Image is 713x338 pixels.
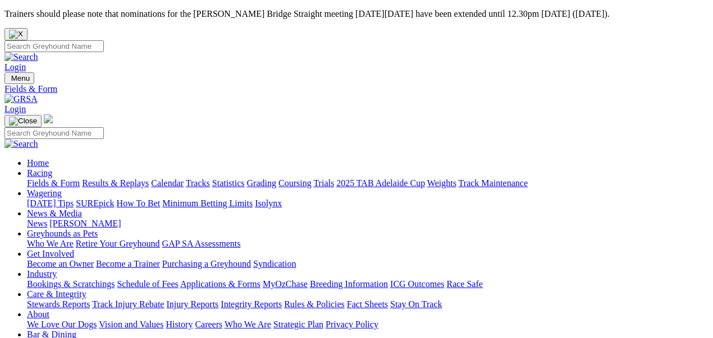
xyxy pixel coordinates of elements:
a: 2025 TAB Adelaide Cup [336,178,425,188]
a: GAP SA Assessments [162,239,241,248]
a: How To Bet [117,198,161,208]
a: Fields & Form [27,178,80,188]
a: Careers [195,320,222,329]
a: Bookings & Scratchings [27,279,115,289]
a: Syndication [253,259,296,268]
a: Fact Sheets [347,299,388,309]
a: Wagering [27,188,62,198]
div: Racing [27,178,709,188]
a: MyOzChase [263,279,308,289]
a: Grading [247,178,276,188]
a: Login [4,62,26,72]
div: Care & Integrity [27,299,709,309]
a: Care & Integrity [27,289,86,299]
a: Minimum Betting Limits [162,198,253,208]
a: Who We Are [225,320,271,329]
a: Breeding Information [310,279,388,289]
a: Retire Your Greyhound [76,239,160,248]
a: News & Media [27,209,82,218]
a: Results & Replays [82,178,149,188]
a: Coursing [278,178,312,188]
a: Statistics [212,178,245,188]
a: Stay On Track [390,299,442,309]
a: Tracks [186,178,210,188]
a: Privacy Policy [326,320,378,329]
a: ICG Outcomes [390,279,444,289]
a: Become an Owner [27,259,94,268]
button: Toggle navigation [4,115,42,127]
a: Isolynx [255,198,282,208]
a: Stewards Reports [27,299,90,309]
a: Injury Reports [166,299,218,309]
input: Search [4,40,104,52]
a: About [27,309,49,319]
a: Purchasing a Greyhound [162,259,251,268]
div: News & Media [27,219,709,229]
img: GRSA [4,94,38,104]
a: Rules & Policies [284,299,345,309]
input: Search [4,127,104,139]
a: Weights [427,178,456,188]
a: Greyhounds as Pets [27,229,98,238]
a: [PERSON_NAME] [49,219,121,228]
a: Racing [27,168,52,178]
a: Industry [27,269,57,279]
a: Race Safe [446,279,482,289]
a: Applications & Forms [180,279,260,289]
a: Fields & Form [4,84,709,94]
a: Calendar [151,178,184,188]
div: Greyhounds as Pets [27,239,709,249]
a: Home [27,158,49,168]
a: History [166,320,193,329]
a: We Love Our Dogs [27,320,97,329]
img: Search [4,52,38,62]
button: Close [4,28,28,40]
div: Industry [27,279,709,289]
a: Vision and Values [99,320,163,329]
a: SUREpick [76,198,114,208]
a: Schedule of Fees [117,279,178,289]
div: About [27,320,709,330]
img: Search [4,139,38,149]
a: Integrity Reports [221,299,282,309]
a: Trials [313,178,334,188]
button: Toggle navigation [4,72,34,84]
img: logo-grsa-white.png [44,114,53,123]
a: Login [4,104,26,114]
a: Track Maintenance [459,178,528,188]
div: Get Involved [27,259,709,269]
a: Become a Trainer [96,259,160,268]
span: Menu [11,74,30,82]
a: [DATE] Tips [27,198,74,208]
a: Who We Are [27,239,74,248]
a: Track Injury Rebate [92,299,164,309]
p: Trainers should please note that nominations for the [PERSON_NAME] Bridge Straight meeting [DATE]... [4,9,709,19]
a: News [27,219,47,228]
img: X [9,30,23,39]
div: Wagering [27,198,709,209]
a: Strategic Plan [273,320,323,329]
a: Get Involved [27,249,74,258]
img: Close [9,117,37,126]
